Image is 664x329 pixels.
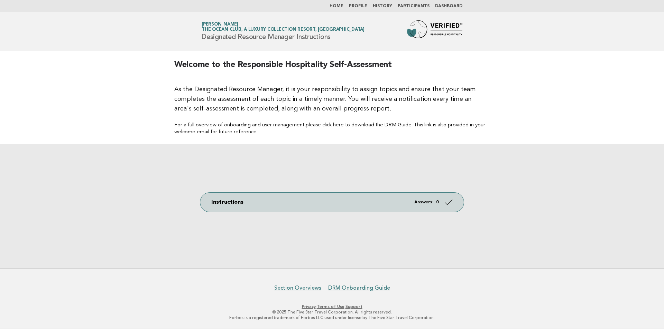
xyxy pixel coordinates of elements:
span: The Ocean Club, a Luxury Collection Resort, [GEOGRAPHIC_DATA] [202,28,365,32]
p: For a full overview of onboarding and user management, . This link is also provided in your welco... [174,122,490,136]
a: Support [345,304,362,309]
a: please click here to download the DRM Guide [306,123,412,128]
h2: Welcome to the Responsible Hospitality Self-Assessment [174,59,490,76]
a: Section Overviews [274,284,321,291]
a: History [373,4,392,8]
a: Home [330,4,343,8]
a: Terms of Use [317,304,344,309]
img: Forbes Travel Guide [407,20,462,42]
h1: Designated Resource Manager Instructions [202,22,365,40]
em: Answers: [414,200,433,204]
p: © 2025 The Five Star Travel Corporation. All rights reserved. [120,309,544,315]
strong: 0 [436,200,439,204]
a: Instructions Answers: 0 [200,193,464,212]
a: [PERSON_NAME]The Ocean Club, a Luxury Collection Resort, [GEOGRAPHIC_DATA] [202,22,365,32]
a: DRM Onboarding Guide [328,284,390,291]
p: Forbes is a registered trademark of Forbes LLC used under license by The Five Star Travel Corpora... [120,315,544,320]
p: As the Designated Resource Manager, it is your responsibility to assign topics and ensure that yo... [174,85,490,114]
a: Privacy [302,304,316,309]
a: Profile [349,4,367,8]
a: Participants [398,4,430,8]
p: · · [120,304,544,309]
a: Dashboard [435,4,462,8]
